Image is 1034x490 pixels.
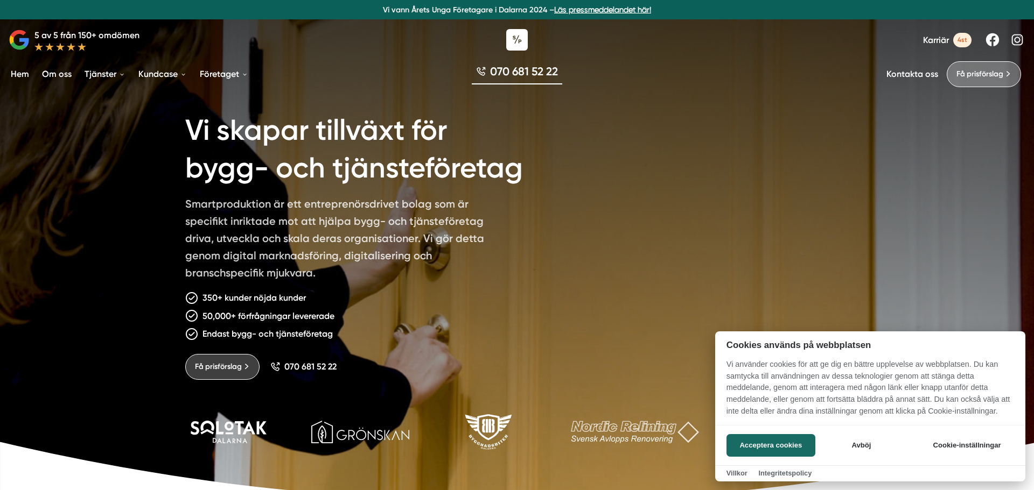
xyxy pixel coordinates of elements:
[726,469,747,477] a: Villkor
[715,340,1025,350] h2: Cookies används på webbplatsen
[920,434,1014,457] button: Cookie-inställningar
[758,469,812,477] a: Integritetspolicy
[715,359,1025,424] p: Vi använder cookies för att ge dig en bättre upplevelse av webbplatsen. Du kan samtycka till anvä...
[819,434,904,457] button: Avböj
[726,434,815,457] button: Acceptera cookies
